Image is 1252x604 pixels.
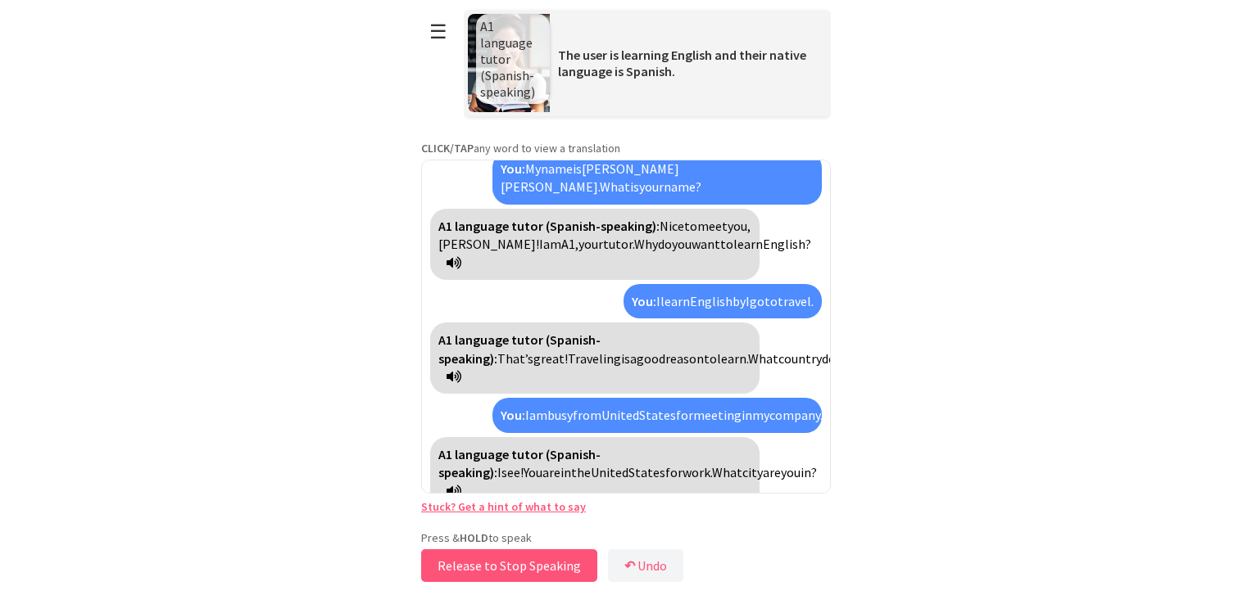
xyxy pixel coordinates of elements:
[525,160,541,177] span: My
[492,398,822,432] div: Click to translate
[728,218,751,234] span: you,
[693,407,742,423] span: meeting
[683,464,712,480] span: work.
[421,11,456,52] button: ☰
[573,407,601,423] span: from
[621,350,630,367] span: is
[801,464,817,480] span: in?
[733,293,746,309] span: by
[430,209,760,280] div: Click to translate
[501,178,600,195] span: [PERSON_NAME].
[438,236,539,252] span: [PERSON_NAME]!
[639,407,676,423] span: States
[712,464,742,480] span: What
[717,350,748,367] span: learn.
[632,293,656,309] strong: You:
[664,178,701,195] span: name?
[742,464,763,480] span: city
[529,407,547,423] span: am
[690,293,733,309] span: English
[676,407,693,423] span: for
[601,407,639,423] span: United
[558,47,806,79] span: The user is learning English and their native language is Spanish.
[781,464,801,480] span: you
[560,464,571,480] span: in
[822,350,836,367] span: do
[697,218,728,234] span: meet
[600,178,630,195] span: What
[543,236,561,252] span: am
[750,293,764,309] span: go
[501,464,524,480] span: see!
[752,407,769,423] span: my
[746,293,750,309] span: I
[684,218,697,234] span: to
[573,160,582,177] span: is
[421,141,474,156] strong: CLICK/TAP
[497,464,501,480] span: I
[733,236,763,252] span: learn
[421,549,597,582] button: Release to Stop Speaking
[501,407,525,423] strong: You:
[608,549,683,582] button: ↶Undo
[497,350,533,367] span: That’s
[603,236,634,252] span: tutor.
[438,331,601,366] strong: A1 language tutor (Spanish-speaking):
[582,160,679,177] span: [PERSON_NAME]
[624,284,822,318] div: Click to translate
[637,350,665,367] span: good
[547,407,573,423] span: busy
[539,236,543,252] span: I
[561,236,578,252] span: A1,
[665,350,704,367] span: reason
[704,350,717,367] span: to
[630,178,639,195] span: is
[525,407,529,423] span: I
[430,437,760,508] div: Click to translate
[748,350,778,367] span: What
[658,236,672,252] span: do
[630,350,637,367] span: a
[568,350,621,367] span: Traveling
[438,218,660,234] strong: A1 language tutor (Spanish-speaking):
[524,464,542,480] span: You
[492,151,822,205] div: Click to translate
[591,464,628,480] span: United
[421,530,831,545] p: Press & to speak
[430,322,760,394] div: Click to translate
[634,236,658,252] span: Why
[763,236,811,252] span: English?
[438,446,601,480] strong: A1 language tutor (Spanish-speaking):
[542,464,560,480] span: are
[421,141,831,156] p: any word to view a translation
[660,218,684,234] span: Nice
[778,350,822,367] span: country
[501,160,525,177] strong: You:
[665,464,683,480] span: for
[769,407,823,423] span: company.
[656,293,660,309] span: I
[533,350,568,367] span: great!
[468,14,550,112] img: Scenario Image
[672,236,692,252] span: you
[480,18,535,100] span: A1 language tutor (Spanish-speaking)
[578,236,603,252] span: your
[660,293,690,309] span: learn
[541,160,573,177] span: name
[460,530,488,545] strong: HOLD
[639,178,664,195] span: your
[742,407,752,423] span: in
[628,464,665,480] span: States
[571,464,591,480] span: the
[421,499,586,514] a: Stuck? Get a hint of what to say
[764,293,778,309] span: to
[763,464,781,480] span: are
[720,236,733,252] span: to
[778,293,814,309] span: travel.
[692,236,720,252] span: want
[624,557,635,574] b: ↶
